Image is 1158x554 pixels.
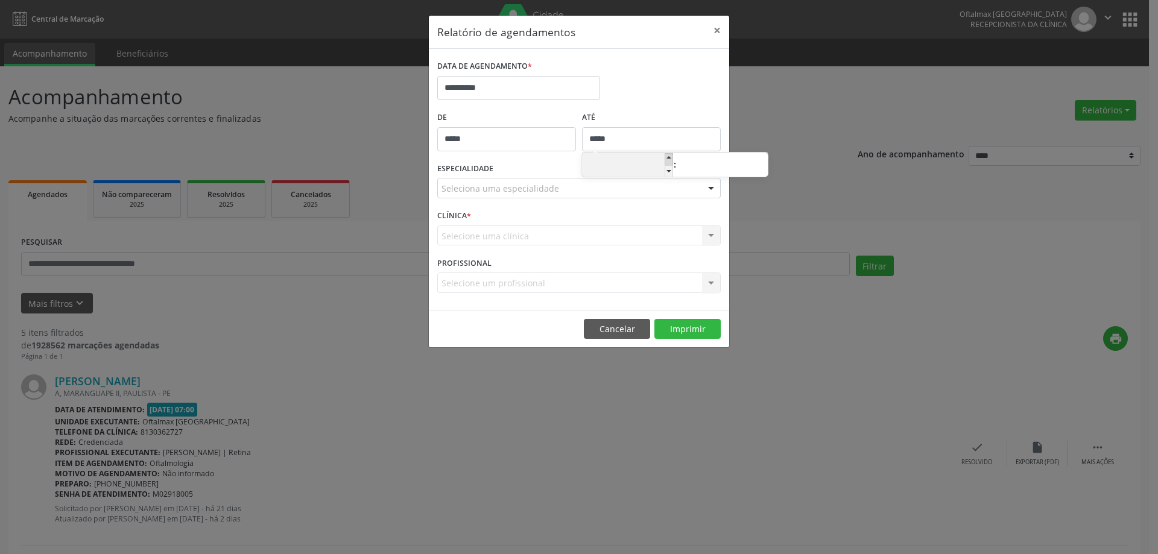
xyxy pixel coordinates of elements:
button: Close [705,16,729,45]
label: ATÉ [582,109,721,127]
input: Minute [677,154,768,178]
label: DATA DE AGENDAMENTO [437,57,532,76]
h5: Relatório de agendamentos [437,24,575,40]
span: Seleciona uma especialidade [441,182,559,195]
span: : [673,153,677,177]
label: CLÍNICA [437,207,471,225]
label: PROFISSIONAL [437,254,492,272]
label: ESPECIALIDADE [437,160,493,178]
label: De [437,109,576,127]
button: Imprimir [654,319,721,339]
button: Cancelar [584,319,650,339]
input: Hour [582,154,673,178]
